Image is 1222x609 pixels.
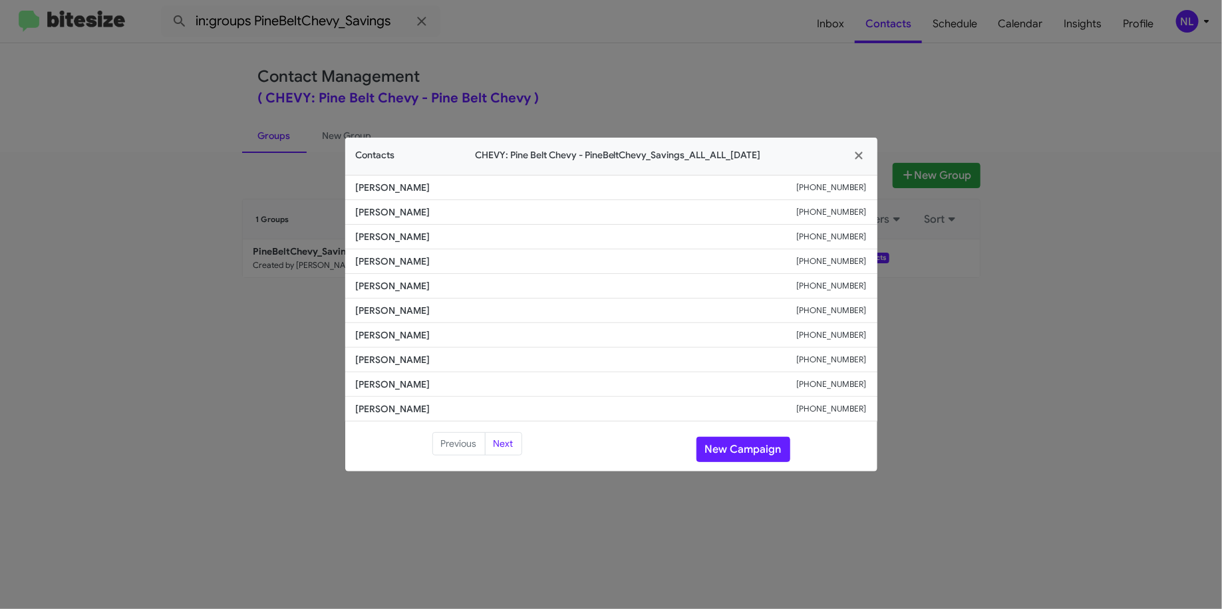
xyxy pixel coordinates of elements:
small: [PHONE_NUMBER] [797,402,867,416]
span: [PERSON_NAME] [356,304,797,317]
small: [PHONE_NUMBER] [797,353,867,366]
small: [PHONE_NUMBER] [797,328,867,342]
span: Contacts [356,148,395,162]
span: [PERSON_NAME] [356,255,797,268]
small: [PHONE_NUMBER] [797,378,867,391]
span: [PERSON_NAME] [356,181,797,194]
small: [PHONE_NUMBER] [797,230,867,243]
span: CHEVY: Pine Belt Chevy - PineBeltChevy_Savings_ALL_ALL_[DATE] [395,148,841,162]
span: [PERSON_NAME] [356,328,797,342]
span: [PERSON_NAME] [356,205,797,219]
small: [PHONE_NUMBER] [797,181,867,194]
button: Next [485,432,522,456]
small: [PHONE_NUMBER] [797,279,867,293]
small: [PHONE_NUMBER] [797,205,867,219]
small: [PHONE_NUMBER] [797,255,867,268]
span: [PERSON_NAME] [356,402,797,416]
span: [PERSON_NAME] [356,279,797,293]
small: [PHONE_NUMBER] [797,304,867,317]
button: New Campaign [696,437,790,462]
span: [PERSON_NAME] [356,230,797,243]
span: [PERSON_NAME] [356,378,797,391]
span: [PERSON_NAME] [356,353,797,366]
